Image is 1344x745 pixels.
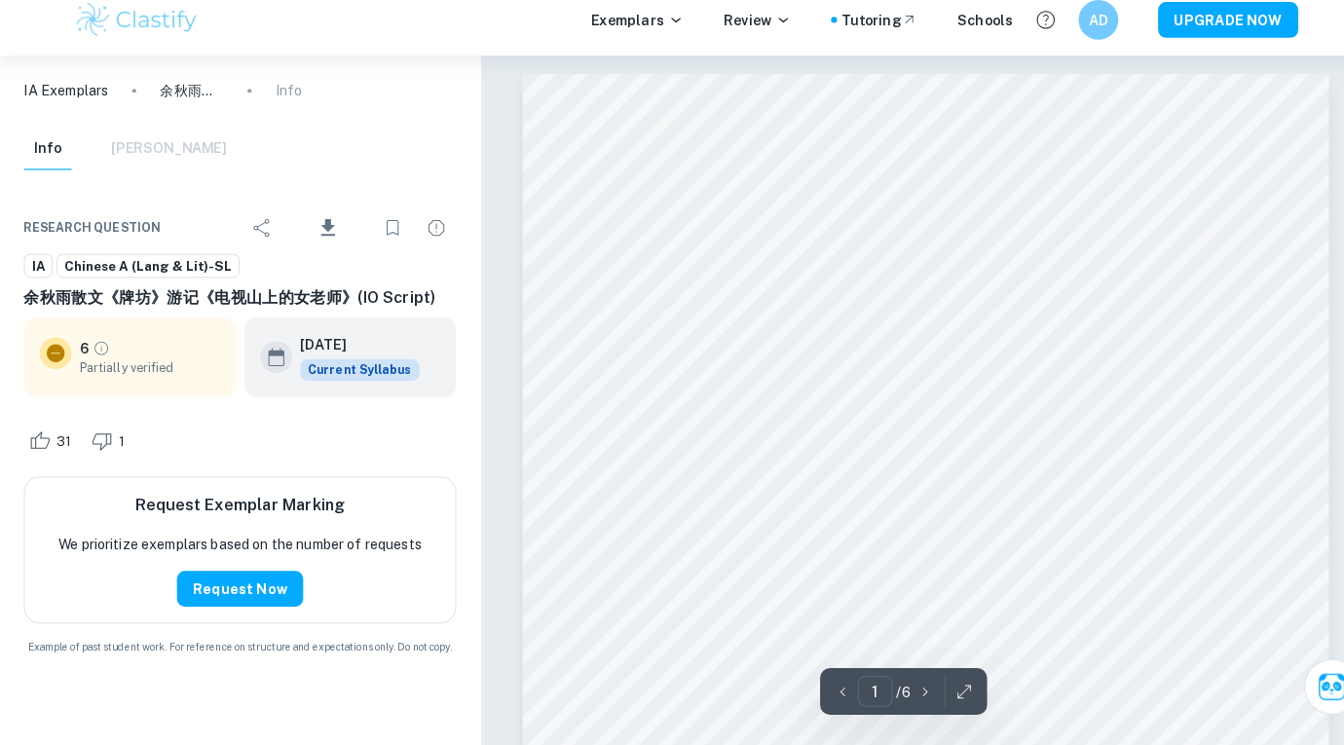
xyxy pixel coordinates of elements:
[72,16,196,55] img: Clastify logo
[157,93,219,115] p: 余秋雨散文《牌坊》游记《电视山上的女老师》(IO Script)
[1057,16,1096,55] button: AD
[238,219,277,258] div: Share
[57,538,413,559] p: We prioritize exemplars based on the number of requests
[91,348,108,365] a: Grade partially verified
[78,367,216,385] span: Partially verified
[1135,18,1272,53] button: UPGRADE NOW
[408,219,447,258] div: Report issue
[56,264,235,288] a: Chinese A (Lang & Lit)-SL
[280,213,361,264] div: Download
[709,24,775,46] p: Review
[24,267,51,286] span: IA
[579,24,670,46] p: Exemplars
[23,139,70,182] button: Info
[23,431,81,463] div: Like
[56,267,234,286] span: Chinese A (Lang & Lit)-SL
[938,24,992,46] a: Schools
[294,342,395,363] h6: [DATE]
[45,438,81,458] span: 31
[1065,24,1088,46] h6: AD
[294,367,411,389] div: This exemplar is based on the current syllabus. Feel free to refer to it for inspiration/ideas wh...
[23,93,106,115] a: IA Exemplars
[270,93,296,115] p: Info
[85,431,133,463] div: Dislike
[365,219,404,258] div: Bookmark
[106,438,133,458] span: 1
[23,230,158,247] span: Research question
[173,575,297,610] button: Request Now
[878,683,892,704] p: / 6
[132,499,338,522] h6: Request Exemplar Marking
[78,346,87,367] p: 6
[824,24,899,46] a: Tutoring
[23,295,447,318] h6: 余秋雨散文《牌坊》游记《电视山上的女老师》(IO Script)
[1278,661,1332,716] button: Ask Clai
[1008,19,1041,52] button: Help and Feedback
[294,367,411,389] span: Current Syllabus
[23,264,52,288] a: IA
[23,642,447,656] span: Example of past student work. For reference on structure and expectations only. Do not copy.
